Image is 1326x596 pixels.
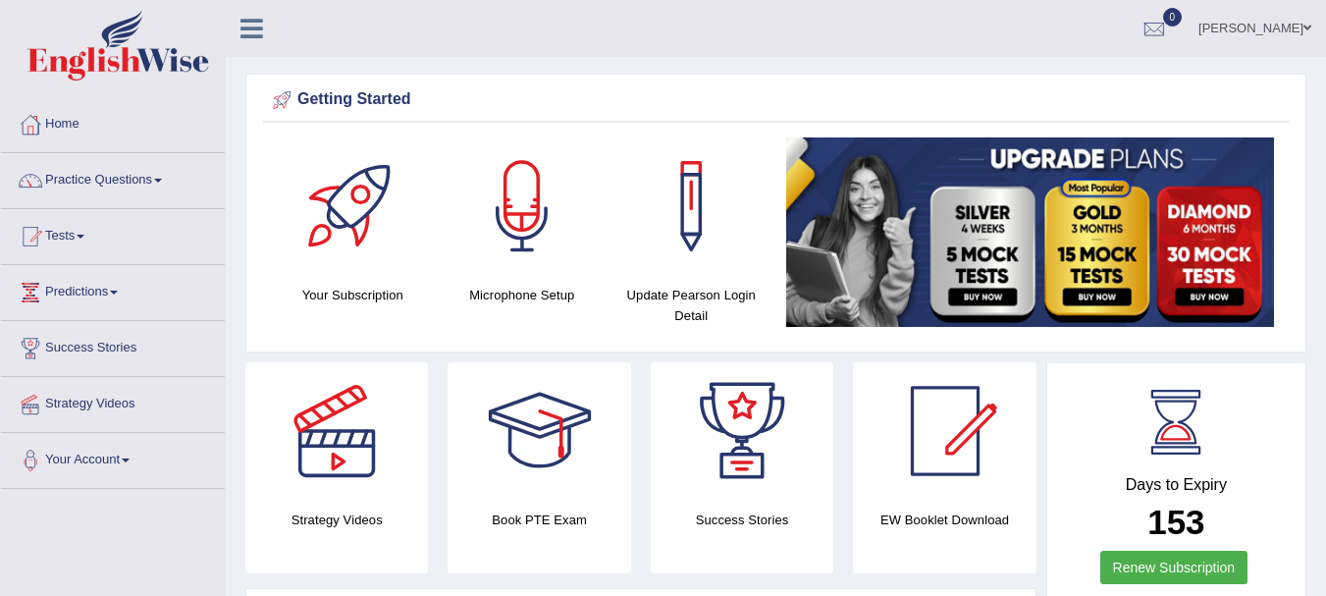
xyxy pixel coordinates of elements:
[1,265,225,314] a: Predictions
[1069,476,1284,494] h4: Days to Expiry
[651,510,833,530] h4: Success Stories
[1147,503,1204,541] b: 153
[1,153,225,202] a: Practice Questions
[1,321,225,370] a: Success Stories
[1,209,225,258] a: Tests
[1,433,225,482] a: Your Account
[1163,8,1183,27] span: 0
[245,510,428,530] h4: Strategy Videos
[1,97,225,146] a: Home
[268,85,1284,115] div: Getting Started
[448,510,630,530] h4: Book PTE Exam
[278,285,428,305] h4: Your Subscription
[448,285,598,305] h4: Microphone Setup
[1100,551,1248,584] a: Renew Subscription
[616,285,767,326] h4: Update Pearson Login Detail
[1,377,225,426] a: Strategy Videos
[786,137,1275,327] img: small5.jpg
[853,510,1035,530] h4: EW Booklet Download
